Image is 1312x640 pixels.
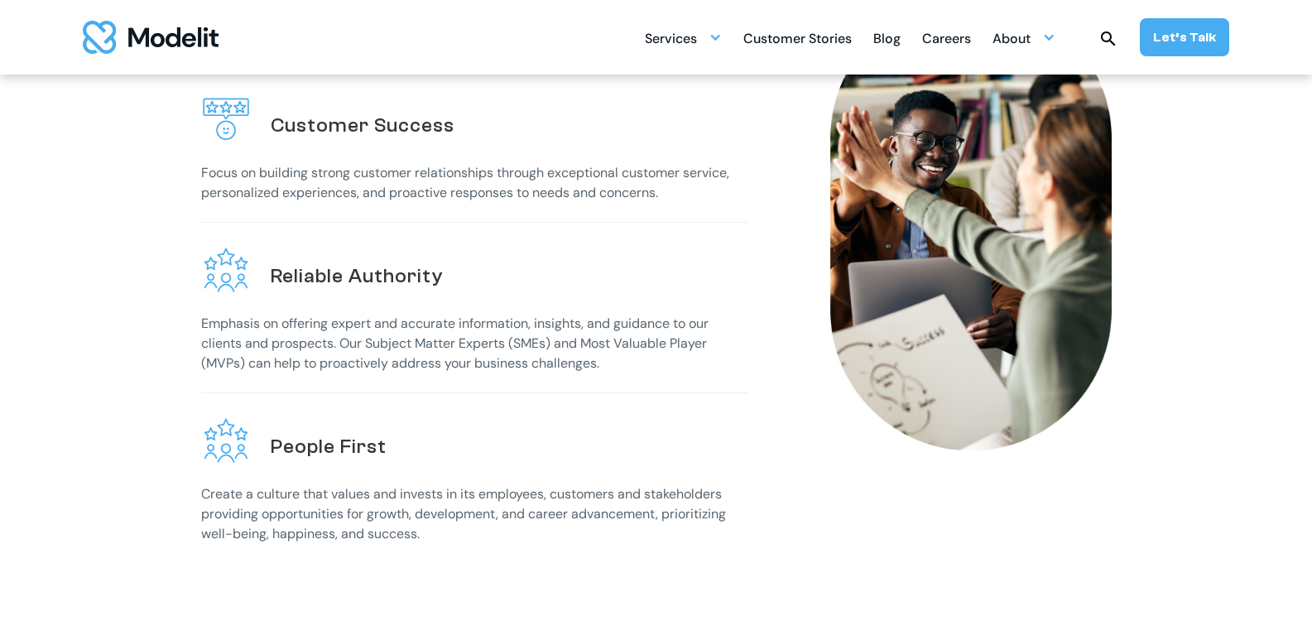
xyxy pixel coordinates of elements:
[922,22,971,54] a: Careers
[201,163,747,203] p: Focus on building strong customer relationships through exceptional customer service, personalize...
[1140,18,1229,56] a: Let’s Talk
[992,24,1031,56] div: About
[743,22,852,54] a: Customer Stories
[992,22,1055,54] div: About
[873,22,901,54] a: Blog
[83,21,219,54] img: modelit logo
[873,24,901,56] div: Blog
[271,263,443,289] h2: Reliable Authority
[1153,28,1216,46] div: Let’s Talk
[645,22,722,54] div: Services
[271,113,454,138] h2: Customer Success
[645,24,697,56] div: Services
[201,314,747,373] p: Emphasis on offering expert and accurate information, insights, and guidance to our clients and p...
[922,24,971,56] div: Careers
[743,24,852,56] div: Customer Stories
[83,21,219,54] a: home
[201,484,747,544] p: Create a culture that values and invests in its employees, customers and stakeholders providing o...
[271,434,387,460] h2: People First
